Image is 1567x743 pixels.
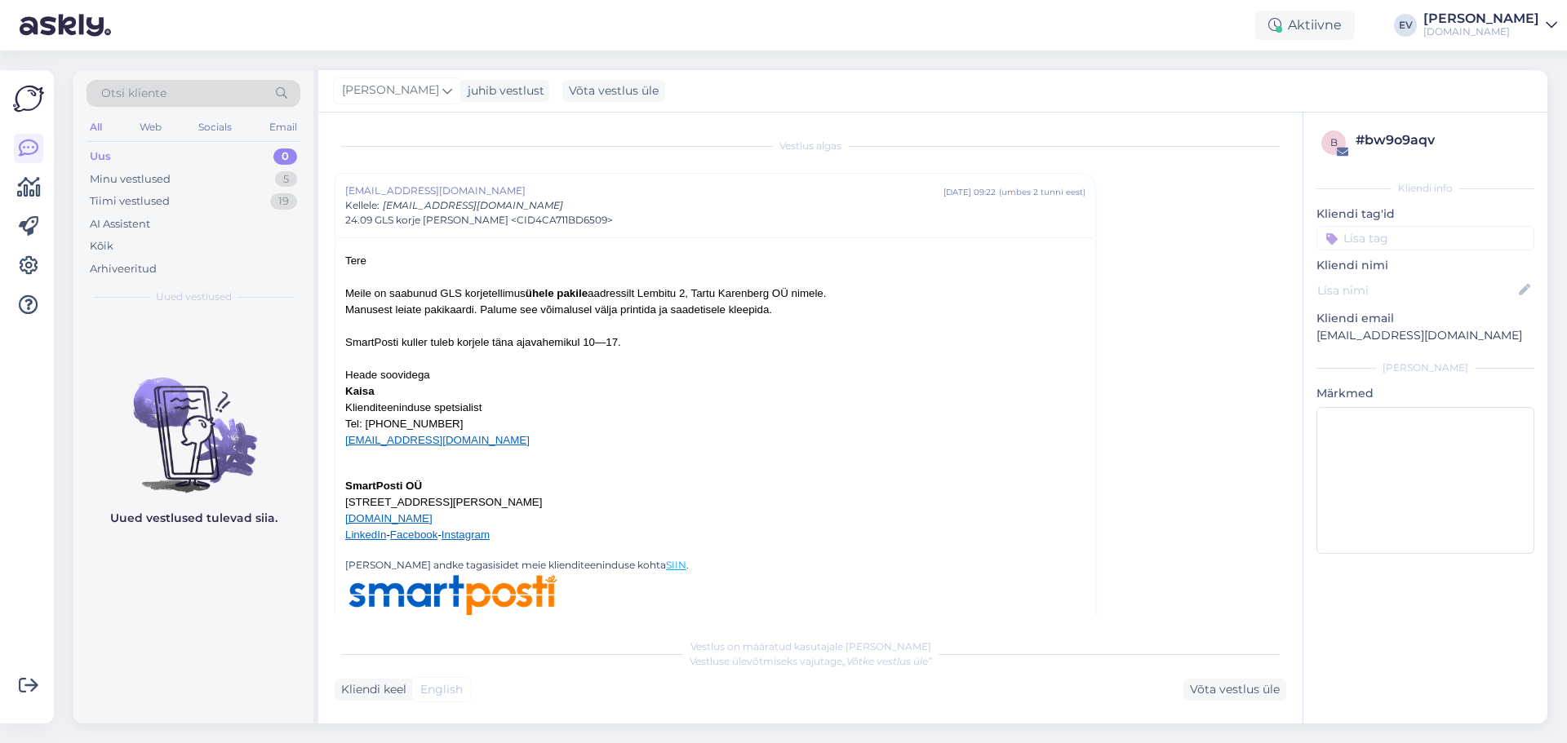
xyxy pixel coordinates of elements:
div: Aktiivne [1255,11,1355,40]
a: Instagram [442,529,490,541]
span: [EMAIL_ADDRESS][DOMAIN_NAME] [345,184,943,198]
div: [DATE] 09:22 [943,186,996,198]
span: [PERSON_NAME] [342,82,439,100]
div: 5 [275,171,297,188]
input: Lisa nimi [1317,281,1516,299]
span: - [386,529,389,541]
a: [PERSON_NAME][DOMAIN_NAME] [1423,12,1557,38]
div: EV [1394,14,1417,37]
strong: SmartPosti OÜ [345,480,422,492]
div: AI Assistent [90,216,150,232]
i: „Võtke vestlus üle” [842,655,932,667]
span: Vestlus on määratud kasutajale [PERSON_NAME] [690,640,931,652]
span: Tere Meile on saabunud GLS korjetellimus aadressilt Lembitu 2, Tartu Karenberg OÜ nimele. Manuses... [345,254,826,316]
div: Web [136,117,165,138]
div: # bw9o9aqv [1356,130,1529,150]
div: Email [266,117,300,138]
div: [DOMAIN_NAME] [1423,25,1539,38]
span: b [1330,136,1338,148]
a: LinkedIn [345,529,386,541]
span: Vestluse ülevõtmiseks vajutage [690,655,932,667]
a: Facebook [390,529,438,541]
span: 24.09 GLS korje [PERSON_NAME] <CID4CA711BD6509> [345,213,613,228]
span: SmartPosti kuller tuleb korjele täna ajavahemikul 10—17. Heade soovidega Klienditeeninduse spetsi... [345,336,621,430]
div: Socials [195,117,235,138]
p: Uued vestlused tulevad siia. [110,510,277,527]
span: [STREET_ADDRESS][PERSON_NAME] [345,480,542,541]
p: Kliendi tag'id [1316,206,1534,223]
div: [PERSON_NAME] [1423,12,1539,25]
div: ( umbes 2 tunni eest ) [999,186,1085,198]
div: Kliendi keel [335,681,406,698]
div: 0 [273,148,297,165]
div: Vestlus algas [335,139,1286,153]
strong: Kaisa [345,385,375,397]
div: Tiimi vestlused [90,193,170,210]
span: Uued vestlused [156,290,232,304]
div: [PERSON_NAME] [1316,360,1534,375]
span: Otsi kliente [101,85,166,102]
strong: ühele pakile [526,287,588,299]
div: Kliendi info [1316,181,1534,196]
input: Lisa tag [1316,226,1534,250]
img: 1gq13n8jfpkr1-1iunh9h253ja1 [345,573,561,620]
p: Kliendi email [1316,310,1534,327]
div: Minu vestlused [90,171,171,188]
div: 19 [270,193,297,210]
div: Arhiveeritud [90,261,157,277]
div: Võta vestlus üle [1183,679,1286,701]
span: Kellele : [345,199,380,211]
p: Märkmed [1316,385,1534,402]
a: [EMAIL_ADDRESS][DOMAIN_NAME] [345,434,530,446]
span: [EMAIL_ADDRESS][DOMAIN_NAME] [383,199,563,211]
div: [PERSON_NAME] andke tagasisidet meie klienditeeninduse kohta . [345,318,1085,669]
p: [EMAIL_ADDRESS][DOMAIN_NAME] [1316,327,1534,344]
a: SIIN [666,559,686,571]
img: No chats [73,348,313,495]
div: Uus [90,148,111,165]
div: juhib vestlust [461,82,544,100]
span: - [437,529,441,541]
div: Kõik [90,238,113,254]
span: English [420,681,463,698]
a: [DOMAIN_NAME] [345,512,433,524]
div: Võta vestlus üle [562,80,665,102]
p: Kliendi nimi [1316,257,1534,274]
div: All [87,117,105,138]
img: Askly Logo [13,83,44,114]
